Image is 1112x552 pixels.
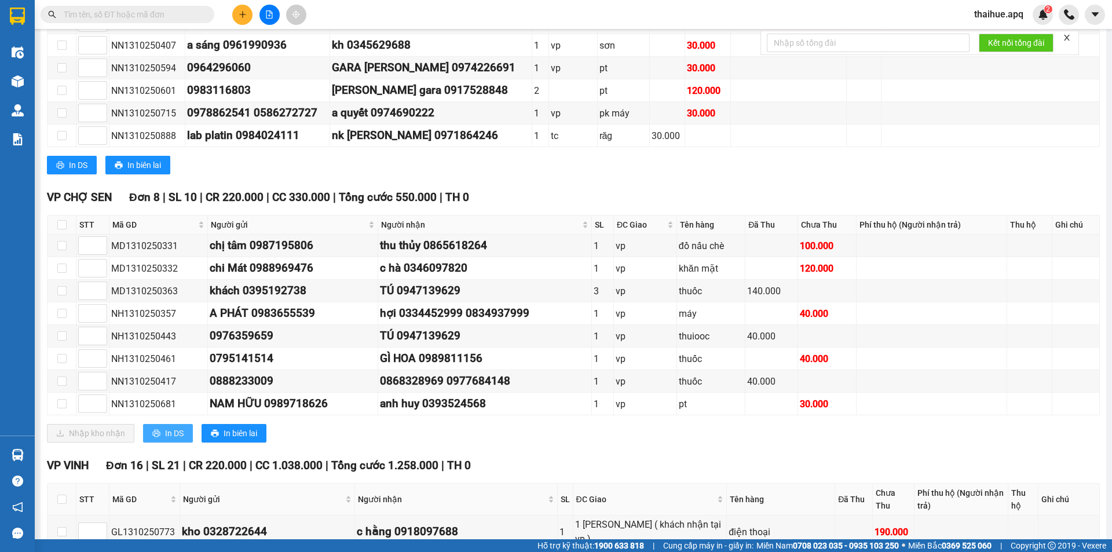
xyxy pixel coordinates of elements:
[663,539,753,552] span: Cung cấp máy in - giấy in:
[106,459,143,472] span: Đơn 16
[687,61,729,75] div: 30.000
[12,528,23,539] span: message
[440,191,442,204] span: |
[380,350,590,367] div: GÌ HOA 0989811156
[1007,215,1052,235] th: Thu hộ
[127,159,161,171] span: In biên lai
[187,36,328,54] div: a sáng 0961990936
[47,156,97,174] button: printerIn DS
[210,282,376,299] div: khách 0395192738
[800,261,855,276] div: 120.000
[165,427,184,440] span: In DS
[537,539,644,552] span: Hỗ trợ kỹ thuật:
[592,215,614,235] th: SL
[594,306,612,321] div: 1
[1085,5,1105,25] button: caret-down
[380,282,590,299] div: TÚ 0947139629
[187,104,328,122] div: 0978862541 0586272727
[793,541,899,550] strong: 0708 023 035 - 0935 103 250
[594,397,612,411] div: 1
[112,493,168,506] span: Mã GD
[616,374,675,389] div: vp
[152,429,160,438] span: printer
[12,75,24,87] img: warehouse-icon
[111,374,206,389] div: NN1310250417
[109,57,185,79] td: NN1310250594
[182,523,353,540] div: kho 0328722644
[112,218,196,231] span: Mã GD
[979,34,1054,52] button: Kết nối tổng đài
[599,106,648,120] div: pk máy
[908,539,992,552] span: Miền Bắc
[679,352,743,366] div: thuốc
[679,329,743,343] div: thuiooc
[534,129,547,143] div: 1
[679,397,743,411] div: pt
[800,306,855,321] div: 40.000
[594,374,612,389] div: 1
[988,36,1044,49] span: Kết nối tổng đài
[111,284,206,298] div: MD1310250363
[12,46,24,59] img: warehouse-icon
[380,395,590,412] div: anh huy 0393524568
[187,82,328,99] div: 0983116803
[109,370,208,393] td: NN1310250417
[111,306,206,321] div: NH1310250357
[111,397,206,411] div: NN1310250681
[332,127,530,144] div: nk [PERSON_NAME] 0971864246
[325,459,328,472] span: |
[111,239,206,253] div: MD1310250331
[202,424,266,443] button: printerIn biên lai
[332,36,530,54] div: kh 0345629688
[1008,484,1038,516] th: Thu hộ
[380,327,590,345] div: TÚ 0947139629
[163,191,166,204] span: |
[558,484,573,516] th: SL
[653,539,654,552] span: |
[111,329,206,343] div: NH1310250443
[800,239,855,253] div: 100.000
[551,129,595,143] div: tc
[559,525,571,539] div: 1
[798,215,857,235] th: Chưa Thu
[575,517,725,546] div: 1 [PERSON_NAME] ( khách nhận tại vp )
[143,424,193,443] button: printerIn DS
[616,352,675,366] div: vp
[747,284,796,298] div: 140.000
[1000,539,1002,552] span: |
[616,397,675,411] div: vp
[109,102,185,125] td: NN1310250715
[109,34,185,57] td: NN1310250407
[594,261,612,276] div: 1
[48,10,56,19] span: search
[47,424,134,443] button: downloadNhập kho nhận
[272,191,330,204] span: CC 330.000
[677,215,745,235] th: Tên hàng
[111,525,178,539] div: GL1310250773
[965,7,1033,21] span: thaihue.apq
[687,83,729,98] div: 120.000
[616,284,675,298] div: vp
[206,191,264,204] span: CR 220.000
[232,5,253,25] button: plus
[747,329,796,343] div: 40.000
[534,61,547,75] div: 1
[105,156,170,174] button: printerIn biên lai
[835,484,873,516] th: Đã Thu
[1044,5,1052,13] sup: 2
[210,237,376,254] div: chị tâm 0987195806
[109,325,208,348] td: NH1310250443
[12,133,24,145] img: solution-icon
[331,459,438,472] span: Tổng cước 1.258.000
[111,83,183,98] div: NN1310250601
[332,82,530,99] div: [PERSON_NAME] gara 0917528848
[915,484,1008,516] th: Phí thu hộ (Người nhận trả)
[183,493,343,506] span: Người gửi
[109,516,180,549] td: GL1310250773
[857,215,1007,235] th: Phí thu hộ (Người nhận trả)
[1038,484,1100,516] th: Ghi chú
[380,259,590,277] div: c hà 0346097820
[12,104,24,116] img: warehouse-icon
[727,484,835,516] th: Tên hàng
[729,525,833,539] div: điện thoại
